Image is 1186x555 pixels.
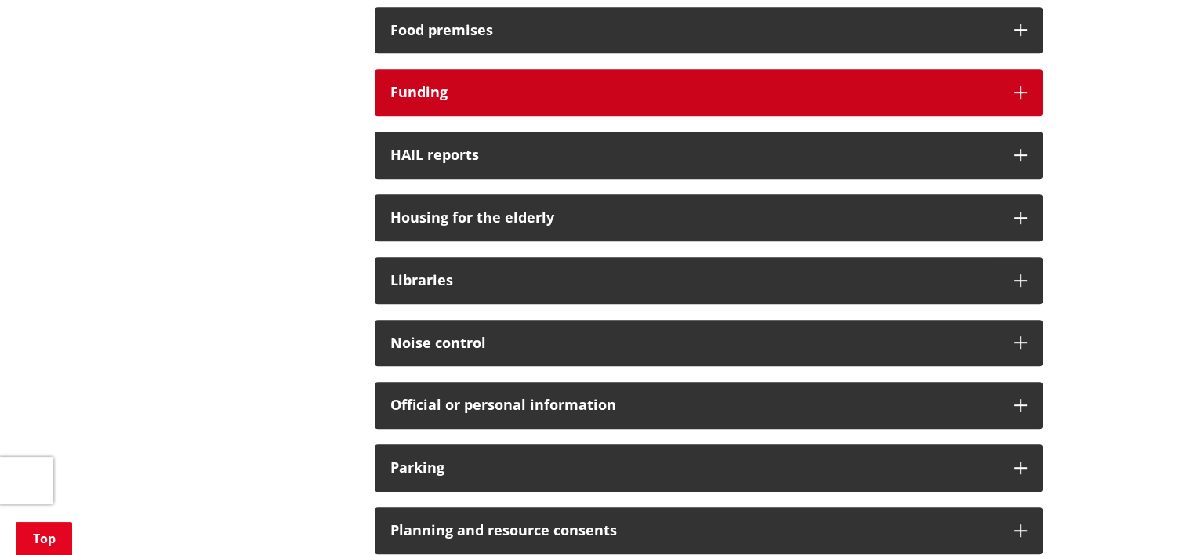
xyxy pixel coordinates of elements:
h3: Planning and resource consents [390,523,999,539]
h3: Food premises [390,23,999,38]
h3: HAIL reports [390,147,999,163]
h3: Parking [390,460,999,476]
h3: Libraries [390,273,999,288]
a: Top [16,522,72,555]
h3: Funding [390,85,999,100]
iframe: Messenger Launcher [1114,489,1170,546]
h3: Noise control [390,336,999,351]
h3: Official or personal information [390,397,999,413]
h3: Housing for the elderly [390,210,999,226]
